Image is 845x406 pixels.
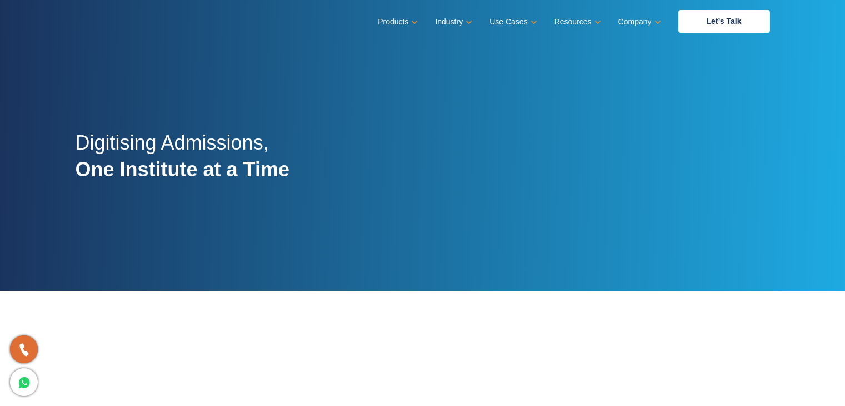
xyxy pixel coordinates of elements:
a: Products [378,14,416,30]
a: Resources [554,14,599,30]
a: Use Cases [489,14,534,30]
a: Company [618,14,659,30]
h2: Digitising Admissions, [76,130,289,195]
strong: One Institute at a Time [76,158,289,181]
a: Industry [435,14,470,30]
a: Let’s Talk [678,10,770,33]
